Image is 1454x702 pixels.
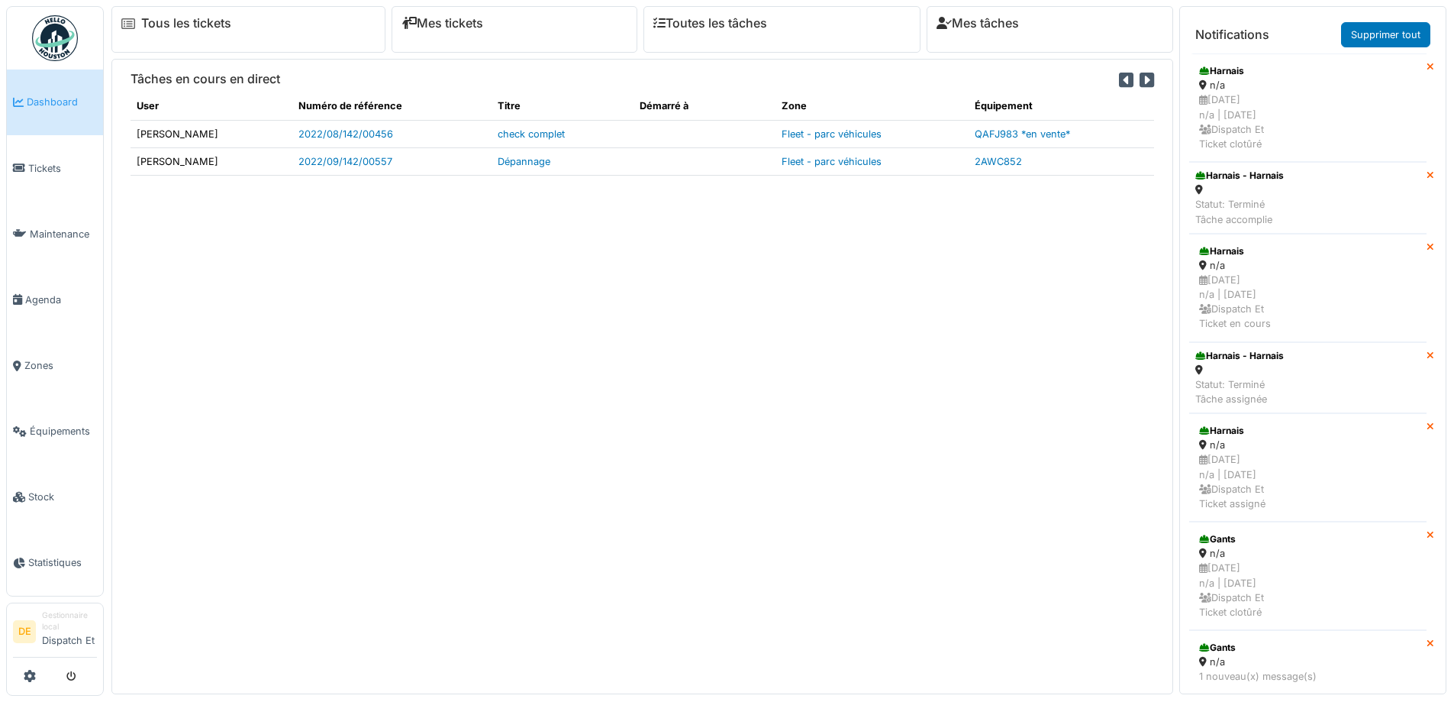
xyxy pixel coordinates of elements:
[298,156,392,167] a: 2022/09/142/00557
[1189,234,1427,342] a: Harnais n/a [DATE]n/a | [DATE] Dispatch EtTicket en cours
[975,128,1070,140] a: QAFJ983 *en vente*
[7,530,103,596] a: Statistiques
[1199,424,1417,438] div: Harnais
[498,156,550,167] a: Dépannage
[131,120,292,147] td: [PERSON_NAME]
[30,424,97,438] span: Équipements
[28,161,97,176] span: Tickets
[7,70,103,135] a: Dashboard
[1189,342,1427,414] a: Harnais - Harnais Statut: TerminéTâche assignée
[1199,452,1417,511] div: [DATE] n/a | [DATE] Dispatch Et Ticket assigné
[1189,630,1427,694] a: Gants n/a 1 nouveau(x) message(s)
[1199,532,1417,546] div: Gants
[782,128,882,140] a: Fleet - parc véhicules
[775,92,969,120] th: Zone
[1341,22,1430,47] a: Supprimer tout
[137,100,159,112] span: translation missing: fr.shared.user
[25,293,97,307] span: Agenda
[7,333,103,399] a: Zones
[30,227,97,241] span: Maintenance
[13,620,36,643] li: DE
[32,15,78,61] img: Badge_color-CXgf-gQk.svg
[1195,377,1284,406] div: Statut: Terminé Tâche assignée
[1199,244,1417,258] div: Harnais
[653,16,767,31] a: Toutes les tâches
[1195,27,1269,42] h6: Notifications
[1199,258,1417,273] div: n/a
[131,147,292,175] td: [PERSON_NAME]
[298,128,393,140] a: 2022/08/142/00456
[131,72,280,86] h6: Tâches en cours en direct
[1199,92,1417,151] div: [DATE] n/a | [DATE] Dispatch Et Ticket clotûré
[141,16,231,31] a: Tous les tickets
[1199,78,1417,92] div: n/a
[7,464,103,530] a: Stock
[1189,522,1427,630] a: Gants n/a [DATE]n/a | [DATE] Dispatch EtTicket clotûré
[1195,197,1284,226] div: Statut: Terminé Tâche accomplie
[1199,669,1417,684] div: 1 nouveau(x) message(s)
[975,156,1022,167] a: 2AWC852
[1189,162,1427,234] a: Harnais - Harnais Statut: TerminéTâche accomplie
[1199,273,1417,332] div: [DATE] n/a | [DATE] Dispatch Et Ticket en cours
[1199,561,1417,620] div: [DATE] n/a | [DATE] Dispatch Et Ticket clotûré
[1199,438,1417,452] div: n/a
[937,16,1019,31] a: Mes tâches
[28,555,97,570] span: Statistiques
[492,92,634,120] th: Titre
[1189,53,1427,162] a: Harnais n/a [DATE]n/a | [DATE] Dispatch EtTicket clotûré
[292,92,492,120] th: Numéro de référence
[7,201,103,267] a: Maintenance
[498,128,565,140] a: check complet
[42,610,97,654] li: Dispatch Et
[24,358,97,373] span: Zones
[28,490,97,504] span: Stock
[1195,169,1284,183] div: Harnais - Harnais
[27,95,97,109] span: Dashboard
[969,92,1154,120] th: Équipement
[1195,349,1284,363] div: Harnais - Harnais
[7,399,103,464] a: Équipements
[42,610,97,633] div: Gestionnaire local
[7,135,103,201] a: Tickets
[782,156,882,167] a: Fleet - parc véhicules
[13,610,97,658] a: DE Gestionnaire localDispatch Et
[1199,546,1417,561] div: n/a
[634,92,775,120] th: Démarré à
[1199,64,1417,78] div: Harnais
[1189,413,1427,522] a: Harnais n/a [DATE]n/a | [DATE] Dispatch EtTicket assigné
[7,267,103,332] a: Agenda
[1199,641,1417,655] div: Gants
[1199,655,1417,669] div: n/a
[401,16,483,31] a: Mes tickets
